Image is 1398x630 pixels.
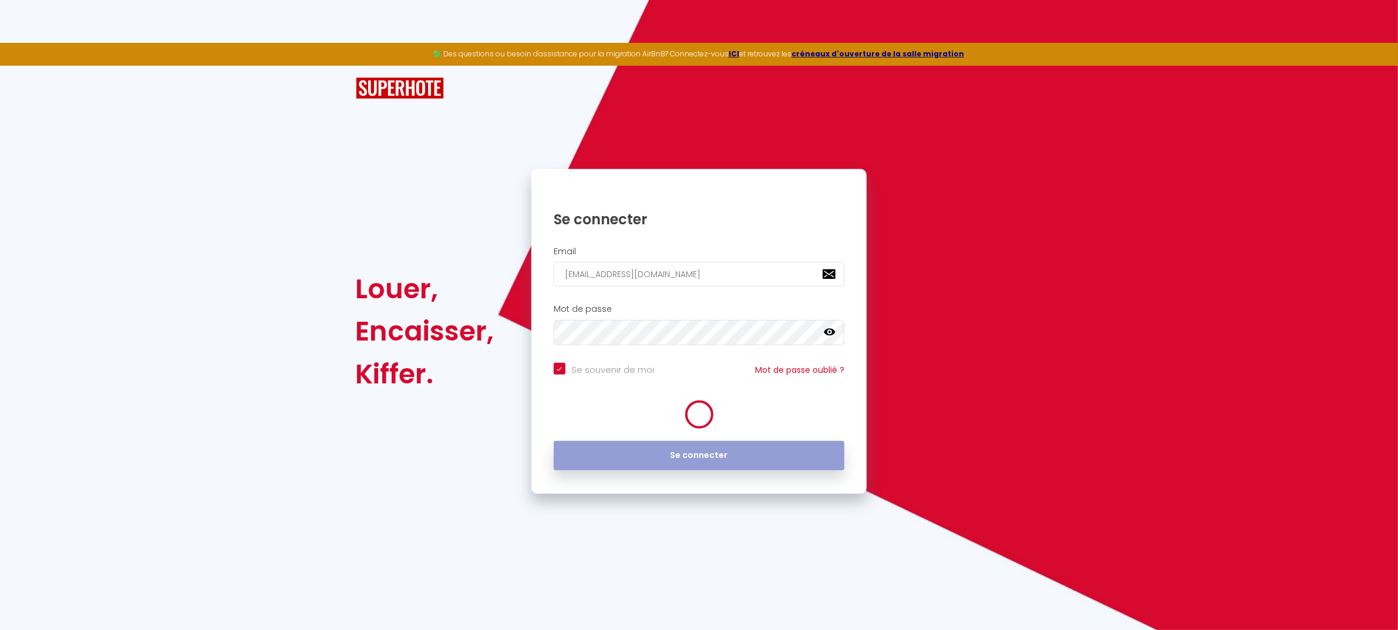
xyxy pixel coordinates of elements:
img: SuperHote logo [356,78,444,99]
h2: Email [554,247,845,257]
button: Ouvrir le widget de chat LiveChat [9,5,45,40]
a: ICI [729,49,739,59]
h2: Mot de passe [554,304,845,314]
input: Ton Email [554,262,845,287]
div: Encaisser, [356,310,494,352]
h1: Se connecter [554,210,845,228]
a: créneaux d'ouverture de la salle migration [791,49,964,59]
div: Kiffer. [356,353,494,395]
button: Se connecter [554,441,845,470]
div: Louer, [356,268,494,310]
a: Mot de passe oublié ? [755,364,844,376]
